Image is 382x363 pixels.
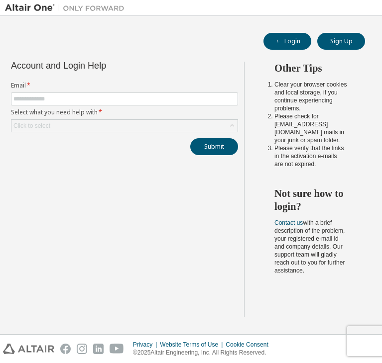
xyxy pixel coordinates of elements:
[160,341,226,349] div: Website Terms of Use
[133,341,160,349] div: Privacy
[274,62,347,75] h2: Other Tips
[93,344,104,354] img: linkedin.svg
[11,62,193,70] div: Account and Login Help
[274,219,345,274] span: with a brief description of the problem, your registered e-mail id and company details. Our suppo...
[5,3,129,13] img: Altair One
[274,187,347,213] h2: Not sure how to login?
[274,144,347,168] li: Please verify that the links in the activation e-mails are not expired.
[274,81,347,112] li: Clear your browser cookies and local storage, if you continue experiencing problems.
[11,82,238,90] label: Email
[60,344,71,354] img: facebook.svg
[274,219,303,226] a: Contact us
[77,344,87,354] img: instagram.svg
[3,344,54,354] img: altair_logo.svg
[110,344,124,354] img: youtube.svg
[226,341,274,349] div: Cookie Consent
[133,349,274,357] p: © 2025 Altair Engineering, Inc. All Rights Reserved.
[263,33,311,50] button: Login
[190,138,238,155] button: Submit
[11,108,238,116] label: Select what you need help with
[13,122,50,130] div: Click to select
[317,33,365,50] button: Sign Up
[11,120,238,132] div: Click to select
[274,112,347,144] li: Please check for [EMAIL_ADDRESS][DOMAIN_NAME] mails in your junk or spam folder.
